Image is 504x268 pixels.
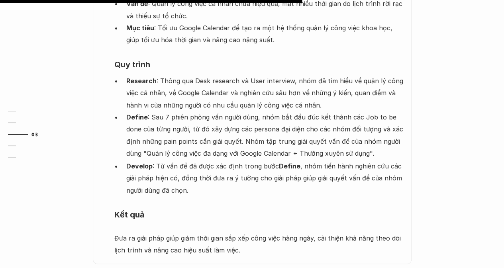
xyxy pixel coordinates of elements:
p: : Từ vấn đề đã được xác định trong bước , nhóm tiến hành nghiên cứu các giải pháp hiện có, đồng t... [126,160,404,196]
strong: 03 [31,131,38,137]
strong: Define [126,113,148,121]
strong: Mục tiêu [126,24,154,32]
strong: Develop [126,162,153,170]
p: Đưa ra giải pháp giúp giảm thời gian sắp xếp công việc hàng ngày, cải thiện khả năng theo dõi lịc... [114,232,404,256]
h4: Kết quả [114,204,404,225]
h4: Quy trình [114,54,404,75]
p: : Sau 7 phiên phỏng vấn người dùng, nhóm bắt đầu đúc kết thành các Job to be done của từng người,... [126,111,404,160]
strong: Define [279,162,300,170]
p: : Thông qua Desk research và User interview, nhóm đã tìm hiểu về quản lý công việc cá nhân, về Go... [126,75,404,111]
p: : Tối ưu Google Calendar để tạo ra một hệ thống quản lý công việc khoa học, giúp tối ưu hóa thời ... [126,22,404,46]
a: 03 [8,129,46,139]
strong: Research [126,77,157,85]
